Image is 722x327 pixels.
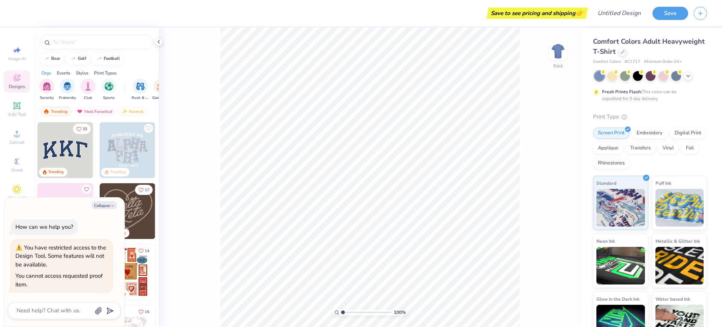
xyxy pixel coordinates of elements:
button: filter button [152,79,170,101]
img: trend_line.gif [70,56,76,61]
button: football [92,53,123,64]
span: Standard [596,179,616,187]
span: Fraternity [59,95,76,101]
button: Like [82,185,91,194]
div: Vinyl [658,143,679,154]
img: trending.gif [43,109,49,114]
img: b0e5e834-c177-467b-9309-b33acdc40f03 [155,244,211,300]
span: Metallic & Glitter Ink [655,237,700,245]
span: Greek [11,167,23,173]
span: Neon Ink [596,237,615,245]
span: 14 [145,249,149,253]
span: Upload [9,139,24,145]
span: Add Text [8,111,26,117]
div: Trending [40,107,71,116]
div: Applique [593,143,623,154]
div: Newest [118,107,147,116]
div: Embroidery [632,128,667,139]
span: 15 [145,310,149,314]
div: Foil [681,143,699,154]
span: Sorority [40,95,54,101]
div: filter for Rush & Bid [132,79,149,101]
div: Digital Print [670,128,706,139]
span: Image AI [8,56,26,62]
div: football [104,56,120,61]
img: 3b9aba4f-e317-4aa7-a679-c95a879539bd [38,122,93,178]
button: Like [144,124,153,133]
div: Screen Print [593,128,629,139]
span: Designs [9,84,25,90]
div: Print Type [593,113,707,121]
div: bear [51,56,60,61]
img: Club Image [84,82,92,91]
div: You have restricted access to the Design Tool. Some features will not be available. [15,244,106,268]
button: filter button [101,79,116,101]
div: Rhinestones [593,158,629,169]
div: filter for Sports [101,79,116,101]
span: Sports [103,95,115,101]
span: Comfort Colors Adult Heavyweight T-Shirt [593,37,705,56]
div: filter for Game Day [152,79,170,101]
span: 17 [145,188,149,192]
span: Club [84,95,92,101]
img: Standard [596,189,645,227]
div: Transfers [625,143,655,154]
button: filter button [80,79,96,101]
img: Sports Image [105,82,113,91]
div: filter for Fraternity [59,79,76,101]
img: trend_line.gif [96,56,102,61]
div: Most Favorited [73,107,116,116]
div: golf [78,56,86,61]
span: Water based Ink [655,295,690,303]
div: Trending [48,169,64,175]
img: Metallic & Glitter Ink [655,247,704,284]
div: Trending [110,169,126,175]
img: Fraternity Image [63,82,71,91]
img: edfb13fc-0e43-44eb-bea2-bf7fc0dd67f9 [93,122,149,178]
div: Print Types [94,70,117,76]
img: Puff Ink [655,189,704,227]
button: Save [652,7,688,20]
img: 12710c6a-dcc0-49ce-8688-7fe8d5f96fe2 [100,183,155,239]
img: trend_line.gif [44,56,50,61]
div: Back [553,62,563,69]
div: Events [57,70,70,76]
div: Styles [76,70,88,76]
div: How can we help you? [15,223,73,231]
span: 100 % [394,309,406,316]
button: golf [66,53,89,64]
button: filter button [132,79,149,101]
img: Newest.gif [121,109,127,114]
img: a3f22b06-4ee5-423c-930f-667ff9442f68 [155,122,211,178]
img: Rush & Bid Image [136,82,145,91]
img: most_fav.gif [77,109,83,114]
span: Comfort Colors [593,59,621,65]
button: filter button [39,79,54,101]
span: 33 [83,127,87,131]
input: Untitled Design [592,6,647,21]
img: Back [551,44,566,59]
button: Like [73,124,91,134]
button: filter button [59,79,76,101]
button: Collapse [92,201,117,209]
img: ead2b24a-117b-4488-9b34-c08fd5176a7b [155,183,211,239]
span: Clipart & logos [4,195,30,207]
img: 5a4b4175-9e88-49c8-8a23-26d96782ddc6 [100,122,155,178]
div: Save to see pricing and shipping [488,8,586,19]
button: Like [135,185,153,195]
span: 👉 [575,8,584,17]
button: bear [39,53,64,64]
img: 6de2c09e-6ade-4b04-8ea6-6dac27e4729e [100,244,155,300]
button: Like [135,307,153,317]
span: Game Day [152,95,170,101]
img: Game Day Image [157,82,165,91]
span: Puff Ink [655,179,671,187]
div: You cannot access requested proof item. [15,272,103,288]
span: Glow in the Dark Ink [596,295,639,303]
span: Rush & Bid [132,95,149,101]
input: Try "Alpha" [52,38,148,46]
div: This color can be expedited for 5 day delivery. [602,88,695,102]
span: # C1717 [625,59,640,65]
div: Orgs [41,70,51,76]
span: Minimum Order: 24 + [644,59,682,65]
